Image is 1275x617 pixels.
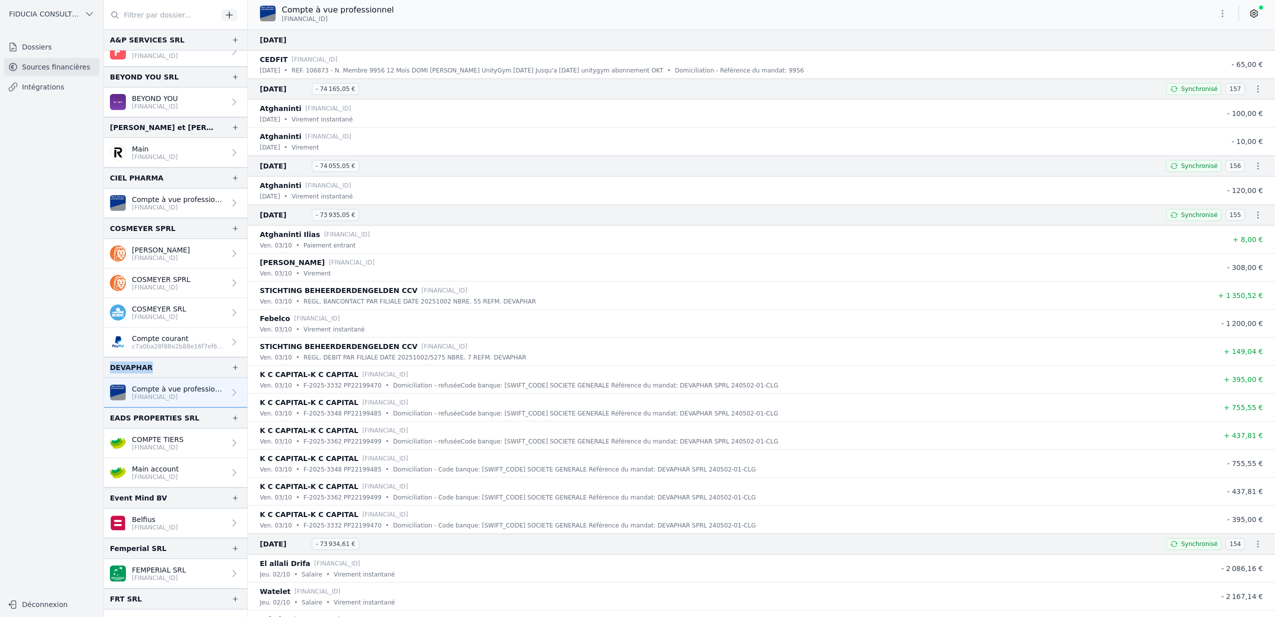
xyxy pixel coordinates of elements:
a: Main [FINANCIAL_ID] [104,138,247,167]
span: - 74 165,05 € [312,83,359,95]
p: FEMPERIAL SRL [132,565,186,575]
p: [FINANCIAL_ID] [314,558,360,568]
p: [DATE] [260,142,280,152]
div: • [294,597,298,607]
div: • [296,492,299,502]
span: + 1 350,52 € [1218,291,1263,299]
p: COSMEYER SPRL [132,274,190,284]
span: + 755,55 € [1224,403,1263,411]
div: • [284,114,288,124]
span: - 308,00 € [1227,263,1263,271]
div: • [296,324,299,334]
span: [FINANCIAL_ID] [282,15,328,23]
span: [DATE] [260,34,308,46]
p: F-2025-3362 PP22199499 [304,436,382,446]
span: - 73 935,05 € [312,209,359,221]
div: • [326,597,330,607]
p: [FINANCIAL_ID] [132,443,183,451]
p: Atghaninti [260,102,301,114]
span: + 149,04 € [1224,347,1263,355]
img: kbc.png [110,304,126,320]
p: Domiciliation - Code banque: [SWIFT_CODE] SOCIETE GENERALE Référence du mandat: DEVAPHAR SPRL 240... [393,464,756,474]
p: [FINANCIAL_ID] [132,473,179,481]
p: Atghaninti Ilias [260,228,320,240]
span: - 437,81 € [1227,487,1263,495]
input: Filtrer par dossier... [104,6,218,24]
p: Virement instantané [304,324,365,334]
p: STICHTING BEHEERDERDENGELDEN CCV [260,340,418,352]
p: Compte courant [132,333,225,343]
img: belfius-1.png [110,515,126,531]
div: • [386,408,389,418]
p: [FINANCIAL_ID] [132,52,178,60]
div: • [386,492,389,502]
img: revolut.png [110,144,126,160]
div: • [284,142,288,152]
p: F-2025-3332 PP22199470 [304,520,382,530]
a: COMPTE TIERS [FINANCIAL_ID] [104,428,247,458]
img: ing.png [110,245,126,261]
p: [FINANCIAL_ID] [132,313,186,321]
p: [FINANCIAL_ID] [132,203,225,211]
div: • [284,65,288,75]
p: [FINANCIAL_ID] [132,523,178,531]
p: [FINANCIAL_ID] [305,131,351,141]
p: [FINANCIAL_ID] [362,425,408,435]
a: Belfius [FINANCIAL_ID] [104,508,247,538]
p: Salaire [302,597,322,607]
p: Main [132,144,178,154]
p: Main account [132,464,179,474]
span: Synchronisé [1181,162,1218,170]
p: ven. 03/10 [260,408,292,418]
p: [FINANCIAL_ID] [132,393,225,401]
p: ven. 03/10 [260,296,292,306]
a: BEYOND YOU [FINANCIAL_ID] [104,87,247,117]
p: K C CAPITAL-K C CAPITAL [260,508,358,520]
a: Compte à vue professionnel [FINANCIAL_ID] [104,188,247,218]
span: FIDUCIA CONSULTING SRL [9,9,80,19]
img: crelan.png [110,464,126,480]
p: Belfius [132,514,178,524]
p: REGL. DEBIT PAR FILIALE DATE 20251002/5275 NBRE. 7 REFM. DEVAPHAR [304,352,527,362]
p: [FINANCIAL_ID] [132,283,190,291]
p: [FINANCIAL_ID] [294,313,340,323]
img: ing.png [110,275,126,291]
span: 154 [1226,538,1245,550]
p: Domiciliation - Code banque: [SWIFT_CODE] SOCIETE GENERALE Référence du mandat: DEVAPHAR SPRL 240... [393,520,756,530]
div: • [284,191,288,201]
span: 155 [1226,209,1245,221]
p: Virement [292,142,319,152]
div: DEVAPHAR [110,361,153,373]
div: • [296,268,299,278]
p: Domiciliation - Référence du mandat: 9956 [675,65,804,75]
p: REF. 106873 - N. Membre 9956 12 Mois DOMI [PERSON_NAME] UnityGym [DATE] Jusqu'a [DATE] unitygym a... [292,65,663,75]
p: ven. 03/10 [260,380,292,390]
span: - 100,00 € [1227,109,1263,117]
button: FIDUCIA CONSULTING SRL [4,6,99,22]
img: VAN_BREDA_JVBABE22XXX.png [110,384,126,400]
p: Virement instantané [334,597,395,607]
p: Virement [304,268,331,278]
div: COSMEYER SPRL [110,222,175,234]
p: [FINANCIAL_ID] [422,341,468,351]
span: [DATE] [260,83,308,95]
p: [FINANCIAL_ID] [295,586,341,596]
p: K C CAPITAL-K C CAPITAL [260,480,358,492]
a: Sources financières [4,58,99,76]
span: - 755,55 € [1227,459,1263,467]
p: Domiciliation - refuséeCode banque: [SWIFT_CODE] SOCIETE GENERALE Référence du mandat: DEVAPHAR S... [393,408,778,418]
span: - 1 200,00 € [1221,319,1263,327]
div: • [386,436,389,446]
div: • [386,464,389,474]
div: • [296,436,299,446]
p: [FINANCIAL_ID] [329,257,375,267]
div: CIEL PHARMA [110,172,163,184]
p: [FINANCIAL_ID] [362,509,408,519]
div: • [326,569,330,579]
p: REGL. BANCONTACT PAR FILIALE DATE 20251002 NBRE. 55 REFM. DEVAPHAR [304,296,536,306]
a: Intégrations [4,78,99,96]
p: COMPTE TIERS [132,434,183,444]
div: • [296,352,299,362]
a: FEMPERIAL SRL [FINANCIAL_ID] [104,559,247,588]
p: Atghaninti [260,179,301,191]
